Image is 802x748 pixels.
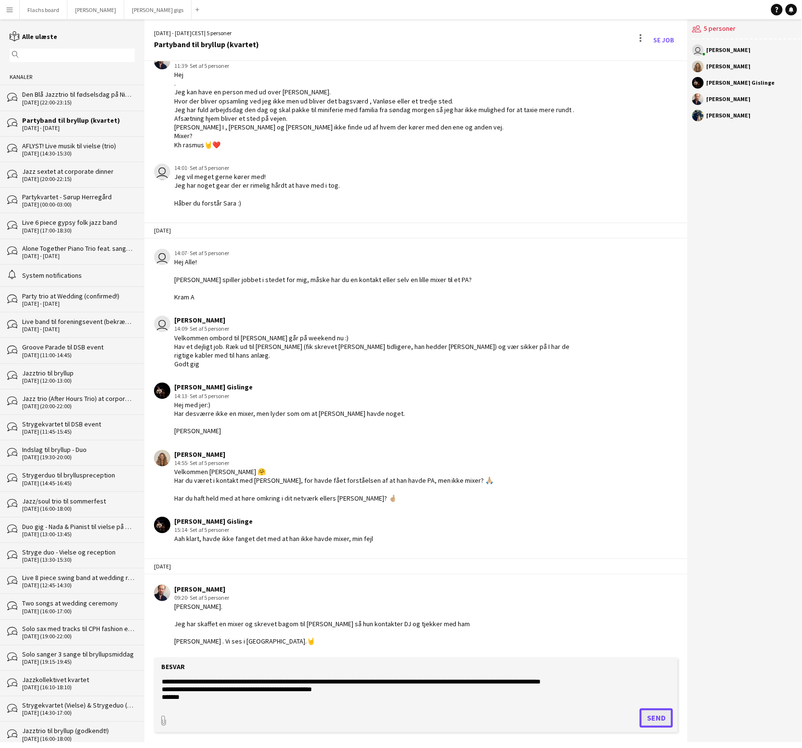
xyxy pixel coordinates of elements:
[22,394,135,403] div: Jazz trio (After Hours Trio) at corporate dinner
[22,90,135,99] div: Den Blå Jazztrio til fødselsdag på Nimb 60 min
[22,676,135,684] div: Jazzkollektivet kvartet
[22,471,135,479] div: Strygerduo til brylluspreception
[174,334,589,369] div: Velkommen ombord til [PERSON_NAME] går på weekend nu :) Hav et dejligt job. Ræk ud til [PERSON_NA...
[187,459,229,466] span: · Set af 5 personer
[174,164,340,172] div: 14:01
[174,383,405,391] div: [PERSON_NAME] Gislinge
[187,594,229,601] span: · Set af 5 personer
[187,325,229,332] span: · Set af 5 personer
[22,218,135,227] div: Live 6 piece gypsy folk jazz band
[174,585,470,593] div: [PERSON_NAME]
[22,253,135,259] div: [DATE] - [DATE]
[192,29,204,37] span: CEST
[22,352,135,359] div: [DATE] (11:00-14:45)
[22,454,135,461] div: [DATE] (19:30-20:00)
[22,556,135,563] div: [DATE] (13:30-15:30)
[22,659,135,666] div: [DATE] (19:15-19:45)
[187,249,229,257] span: · Set af 5 personer
[706,96,750,102] div: [PERSON_NAME]
[174,526,373,534] div: 15:14
[174,593,470,602] div: 09:20
[22,522,135,531] div: Duo gig - Nada & Pianist til vielse på Reffen
[22,343,135,351] div: Groove Parade til DSB event
[22,582,135,589] div: [DATE] (12:45-14:30)
[174,534,373,543] div: Aah klart, havde ikke fanget det med at han ikke havde mixer, min fejl
[22,497,135,505] div: Jazz/soul trio til sommerfest
[174,459,494,467] div: 14:55
[174,392,405,400] div: 14:13
[187,526,229,533] span: · Set af 5 personer
[10,32,57,41] a: Alle ulæste
[22,736,135,743] div: [DATE] (16:00-18:00)
[20,0,67,19] button: Flachs board
[22,99,135,106] div: [DATE] (22:00-23:15)
[161,663,185,671] label: Besvar
[692,19,801,39] div: 5 personer
[22,684,135,691] div: [DATE] (16:10-18:10)
[22,531,135,538] div: [DATE] (13:00-13:45)
[187,62,229,69] span: · Set af 5 personer
[174,258,472,301] div: Hej Alle! [PERSON_NAME] spiller jobbet i stedet for mig, måske har du en kontakt eller selv en li...
[22,608,135,615] div: [DATE] (16:00-17:00)
[22,150,135,157] div: [DATE] (14:30-15:30)
[187,392,229,400] span: · Set af 5 personer
[22,326,135,333] div: [DATE] - [DATE]
[22,505,135,512] div: [DATE] (16:00-18:00)
[22,116,135,125] div: Partyband til bryllup (kvartet)
[144,558,688,575] div: [DATE]
[22,428,135,435] div: [DATE] (11:45-15:45)
[174,467,494,503] div: Velkommen [PERSON_NAME] 🤗 Har du været i kontakt med [PERSON_NAME], for havde fået forståelsen af...
[649,32,678,48] a: Se Job
[706,47,750,53] div: [PERSON_NAME]
[22,377,135,384] div: [DATE] (12:00-13:00)
[22,480,135,487] div: [DATE] (14:45-16:45)
[706,80,775,86] div: [PERSON_NAME] Gislinge
[22,548,135,556] div: Stryge duo - Vielse og reception
[22,292,135,300] div: Party trio at Wedding (confirmed!)
[22,599,135,607] div: Two songs at wedding ceremony
[174,400,405,436] div: Hej med jer:) Har desværre ikke en mixer, men lyder som om at [PERSON_NAME] havde noget. [PERSON_...
[22,727,135,735] div: Jazztrio til bryllup (godkendt!)
[174,70,575,149] div: Hej . Jeg kan have en person med ud over [PERSON_NAME]. Hvor der bliver opsamling ved jeg ikke me...
[174,324,589,333] div: 14:09
[706,64,750,69] div: [PERSON_NAME]
[22,420,135,428] div: Strygekvartet til DSB event
[22,201,135,208] div: [DATE] (00:00-03:00)
[22,125,135,131] div: [DATE] - [DATE]
[22,167,135,176] div: Jazz sextet at corporate dinner
[22,701,135,710] div: Strygekvartet (Vielse) & Strygeduo (Reception)
[22,142,135,150] div: AFLYST! Live musik til vielse (trio)
[124,0,192,19] button: [PERSON_NAME] gigs
[22,445,135,454] div: Indslag til bryllup - Duo
[174,450,494,459] div: [PERSON_NAME]
[174,172,340,207] div: Jeg vil meget gerne kører med! Jeg har noget gear der er rimelig hårdt at have med i tog. Håber d...
[706,113,750,118] div: [PERSON_NAME]
[22,403,135,410] div: [DATE] (20:00-22:00)
[22,227,135,234] div: [DATE] (17:00-18:30)
[22,573,135,582] div: Live 8 piece swing band at wedding reception
[174,517,373,526] div: [PERSON_NAME] Gislinge
[22,710,135,717] div: [DATE] (14:30-17:00)
[22,633,135,640] div: [DATE] (19:00-22:00)
[22,625,135,633] div: Solo sax med tracks til CPH fashion event
[22,244,135,253] div: Alone Together Piano Trio feat. sangerinde (bekræftet)
[640,709,673,728] button: Send
[154,40,259,49] div: Partyband til bryllup (kvartet)
[154,29,259,38] div: [DATE] - [DATE] | 5 personer
[144,222,688,239] div: [DATE]
[174,316,589,324] div: [PERSON_NAME]
[22,193,135,201] div: Partykvartet - Sørup Herregård
[22,369,135,377] div: Jazztrio til bryllup
[22,271,135,280] div: System notifications
[22,300,135,307] div: [DATE] - [DATE]
[174,603,470,646] div: [PERSON_NAME]. Jeg har skaffet en mixer og skrevet bagom til [PERSON_NAME] så hun kontakter DJ og...
[22,317,135,326] div: Live band til foreningsevent (bekræftet)
[22,176,135,182] div: [DATE] (20:00-22:15)
[187,164,229,171] span: · Set af 5 personer
[174,62,575,70] div: 11:39
[22,650,135,659] div: Solo sanger 3 sange til bryllupsmiddag
[174,249,472,258] div: 14:07
[67,0,124,19] button: [PERSON_NAME]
